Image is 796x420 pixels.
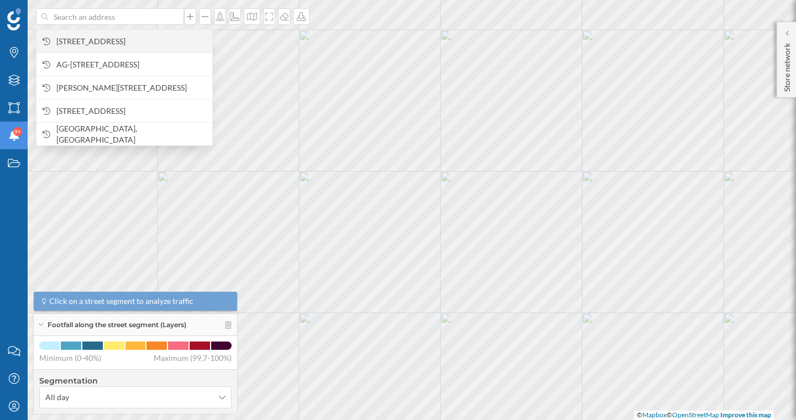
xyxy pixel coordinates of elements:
[782,39,793,92] p: Store network
[56,82,207,93] span: [PERSON_NAME][STREET_ADDRESS]
[39,353,101,364] span: Minimum (0-40%)
[642,411,667,419] a: Mapbox
[23,8,63,18] span: Support
[49,296,193,307] span: Click on a street segment to analyze traffic
[56,36,207,47] span: [STREET_ADDRESS]
[39,375,232,386] h4: Segmentation
[45,392,69,403] span: All day
[48,320,186,330] span: Footfall along the street segment (Layers)
[56,123,207,145] span: [GEOGRAPHIC_DATA], [GEOGRAPHIC_DATA]
[56,59,207,70] span: AG-[STREET_ADDRESS]
[720,411,771,419] a: Improve this map
[634,411,774,420] div: © ©
[672,411,719,419] a: OpenStreetMap
[56,106,207,117] span: [STREET_ADDRESS]
[7,8,21,30] img: Geoblink Logo
[154,353,232,364] span: Maximum (99,7-100%)
[14,126,21,137] span: 9+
